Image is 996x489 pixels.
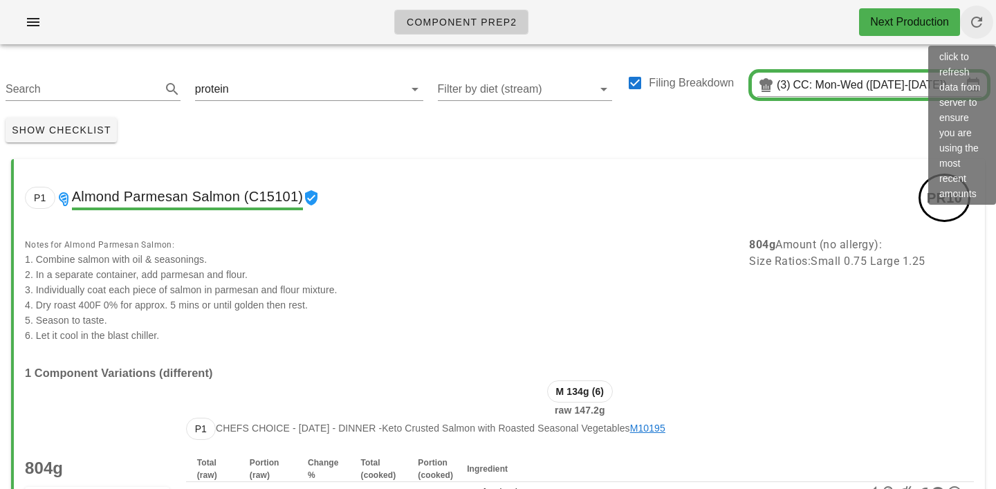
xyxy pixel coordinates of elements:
[25,240,174,250] span: Notes for Almond Parmesan Salmon:
[216,423,382,434] span: Chefs Choice - [DATE] - dinner -
[25,461,169,476] p: 804g
[186,456,239,482] th: Total (raw)
[195,83,229,95] div: protein
[870,14,949,30] div: Next Production
[25,269,248,280] span: 2. In a separate container, add parmesan and flour.
[178,372,982,426] div: raw 147.2g
[11,124,111,136] span: Show Checklist
[556,381,604,402] span: M 134g (6)
[25,365,974,380] h3: 1 Component Variations (different)
[25,315,107,326] span: 5. Season to taste.
[741,228,982,351] div: Amount (no allergy): Size Ratios: Small 0.75 Large 1.25
[25,299,308,311] span: 4. Dry roast 400F 0% for approx. 5 mins or until golden then rest.
[919,174,970,222] div: PR10
[6,118,117,142] button: Show Checklist
[749,238,775,251] b: 804g
[464,456,708,482] th: Ingredient
[350,456,407,482] th: Total (cooked)
[406,17,517,28] span: Component Prep2
[777,78,793,92] div: (3)
[25,330,159,341] span: 6. Let it cool in the blast chiller.
[195,78,423,100] div: protein
[407,456,464,482] th: Portion (cooked)
[394,10,529,35] a: Component Prep2
[25,254,207,265] span: 1. Combine salmon with oil & seasonings.
[630,423,665,434] a: M10195
[195,418,207,439] span: P1
[438,78,613,100] div: Filter by diet (stream)
[649,76,734,90] label: Filing Breakdown
[34,187,46,208] span: P1
[382,423,665,434] span: Keto Crusted Salmon with Roasted Seasonal Vegetables
[25,284,338,295] span: 3. Individually coat each piece of salmon in parmesan and flour mixture.
[297,456,350,482] th: Change %
[72,185,304,210] span: Almond Parmesan Salmon (C15101)
[239,456,297,482] th: Portion (raw)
